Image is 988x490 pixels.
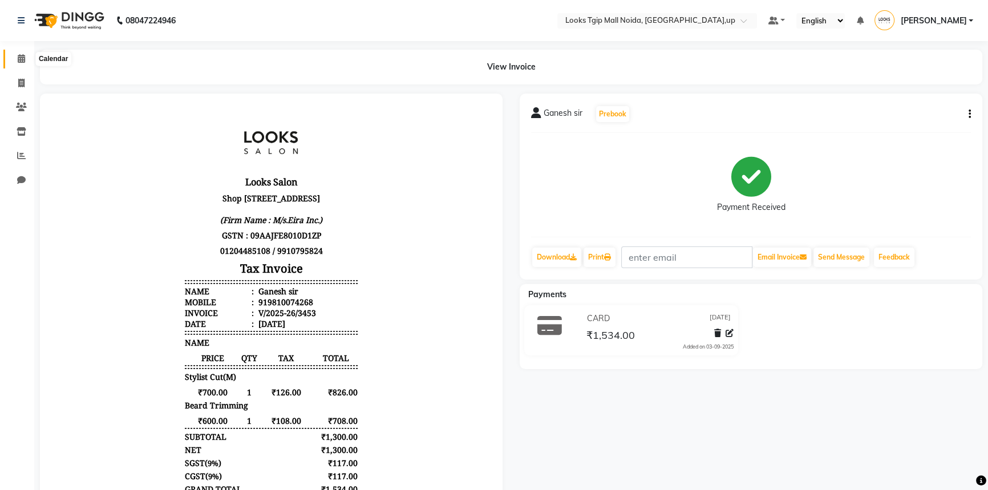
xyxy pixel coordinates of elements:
div: ₹1,534.00 [261,431,306,442]
span: TAX [207,248,262,258]
span: 1 [189,282,207,293]
div: ₹1,534.00 [261,418,306,429]
div: Name [133,181,203,192]
a: Print [584,248,616,267]
span: CARD [133,418,155,429]
div: Payments [133,405,170,416]
div: NET [133,339,150,350]
button: Email Invoice [753,248,811,267]
span: [DATE] [710,313,731,325]
img: logo [29,5,107,37]
div: View Invoice [40,50,982,84]
div: ₹117.00 [261,366,306,376]
div: V/2025-26/3453 [205,203,265,213]
i: (Firm Name : M/s.Eira Inc.) [169,110,271,120]
span: QTY [189,248,207,258]
div: ₹117.00 [261,353,306,363]
div: ₹1,300.00 [261,339,306,350]
p: Thank You!!! We Look Forward To Your Next Visit, Now Shop Your favorite Home Care Products at [UR... [133,452,306,484]
h3: Tax Invoice [133,153,306,173]
a: Download [532,248,581,267]
div: [DATE] [205,213,234,224]
span: ₹700.00 [133,282,189,293]
img: Amaan Salmani [874,10,894,30]
p: 01204485108 / 9910795824 [133,138,306,153]
span: ₹108.00 [207,310,262,321]
div: Payable [133,392,163,403]
div: Mobile [133,192,203,203]
span: : [200,213,203,224]
div: ₹1,534.00 [261,392,306,403]
span: 9% [156,353,167,363]
span: [PERSON_NAME] [900,15,966,27]
button: Send Message [813,248,869,267]
div: ₹1,300.00 [261,326,306,337]
span: ₹126.00 [207,282,262,293]
div: Calendar [36,52,71,66]
div: Ganesh sir [205,181,247,192]
div: ₹1,534.00 [261,379,306,390]
img: file_1682964199993.jpg [177,9,262,66]
a: Feedback [874,248,914,267]
div: Date [133,213,203,224]
div: Paid [133,431,150,442]
p: Shop [STREET_ADDRESS] [133,86,306,123]
span: ₹708.00 [262,310,306,321]
span: TOTAL [262,248,306,258]
span: : [200,192,203,203]
b: 08047224946 [125,5,176,37]
span: ₹600.00 [133,310,189,321]
span: CARD [587,313,610,325]
span: Stylist Cut(M) [133,266,185,277]
div: SUBTOTAL [133,326,175,337]
div: ( ) [133,366,171,376]
div: Added on 03-09-2025 [683,343,734,351]
div: Invoice [133,203,203,213]
span: 1 [189,310,207,321]
span: ₹826.00 [262,282,306,293]
span: : [200,203,203,213]
div: Payment Received [717,201,785,213]
span: SGST [133,353,153,363]
div: 919810074268 [205,192,262,203]
span: Ganesh sir [544,107,582,123]
span: Payments [528,289,566,299]
p: GSTN : 09AAJFE8010D1ZP [133,123,306,138]
span: Beard Trimming [133,295,197,306]
span: : [200,181,203,192]
input: enter email [621,246,752,268]
span: NAME [133,232,158,243]
span: ₹1,534.00 [586,329,635,345]
span: PRICE [133,248,189,258]
span: 9% [157,366,168,376]
div: ( ) [133,353,170,363]
h3: Looks Salon [133,68,306,86]
button: Prebook [596,106,629,122]
span: CGST [133,366,154,376]
div: GRAND TOTAL [133,379,191,390]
